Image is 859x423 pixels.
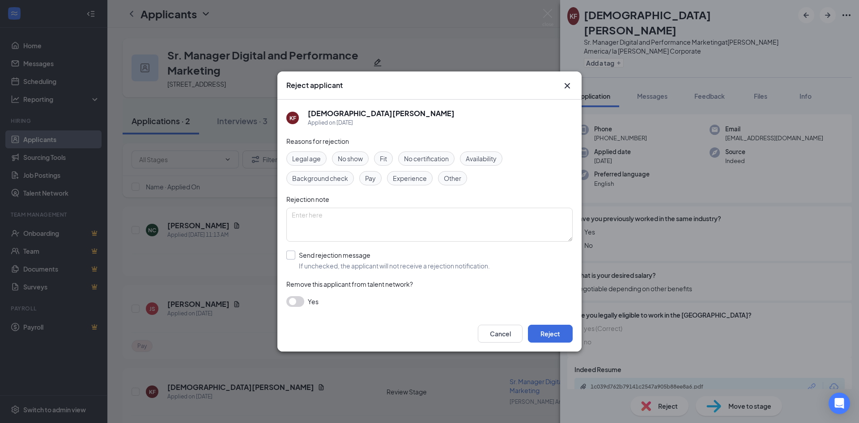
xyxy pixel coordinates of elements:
div: Applied on [DATE] [308,118,455,127]
button: Cancel [478,325,523,343]
span: Rejection note [286,195,329,203]
button: Close [562,80,573,91]
svg: Cross [562,80,573,91]
span: Pay [365,173,376,183]
span: No certification [404,154,449,163]
span: No show [338,154,363,163]
span: Background check [292,173,348,183]
div: Open Intercom Messenger [829,393,850,414]
span: Fit [380,154,387,163]
div: KF [289,114,296,122]
h3: Reject applicant [286,80,343,90]
h5: [DEMOGRAPHIC_DATA][PERSON_NAME] [308,109,455,118]
span: Yes [308,296,319,307]
span: Legal age [292,154,321,163]
span: Other [444,173,461,183]
span: Availability [466,154,497,163]
span: Remove this applicant from talent network? [286,280,413,288]
span: Experience [393,173,427,183]
span: Reasons for rejection [286,137,349,145]
button: Reject [528,325,573,343]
